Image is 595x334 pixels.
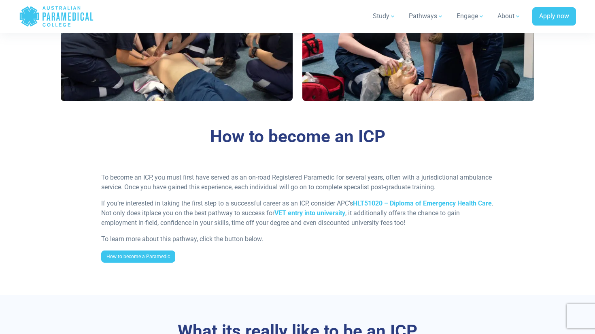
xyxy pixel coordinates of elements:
p: If you’re interested in taking the first step to a successful career as an ICP, consider APC’s . ... [101,199,494,228]
a: VET entry into university [274,209,345,217]
a: About [493,5,526,28]
span: place you on the best pathway to success for [146,209,274,217]
a: Pathways [404,5,448,28]
a: How to become a Paramedic [101,250,175,263]
a: Australian Paramedical College [19,3,94,30]
a: Apply now [532,7,576,26]
a: Study [368,5,401,28]
p: To become an ICP, you must first have served as an on-road Registered Paramedic for several years... [101,173,494,192]
a: HLT51020 – Diploma of Emergency Health Care [353,199,492,207]
h3: How to become an ICP [61,126,534,147]
a: Engage [452,5,489,28]
p: To learn more about this pathway, click the button below. [101,234,494,244]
